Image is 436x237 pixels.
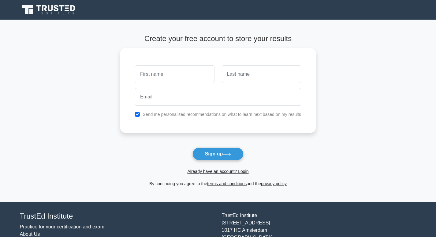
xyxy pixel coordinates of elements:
[135,88,301,106] input: Email
[187,169,248,174] a: Already have an account? Login
[143,112,301,117] label: Send me personalized recommendations on what to learn next based on my results
[135,65,214,83] input: First name
[20,212,214,221] h4: TrustEd Institute
[261,181,287,186] a: privacy policy
[20,224,105,229] a: Practice for your certification and exam
[120,34,316,43] h4: Create your free account to store your results
[117,180,319,187] div: By continuing you agree to the and the
[207,181,247,186] a: terms and conditions
[222,65,301,83] input: Last name
[192,147,244,160] button: Sign up
[20,231,40,237] a: About Us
